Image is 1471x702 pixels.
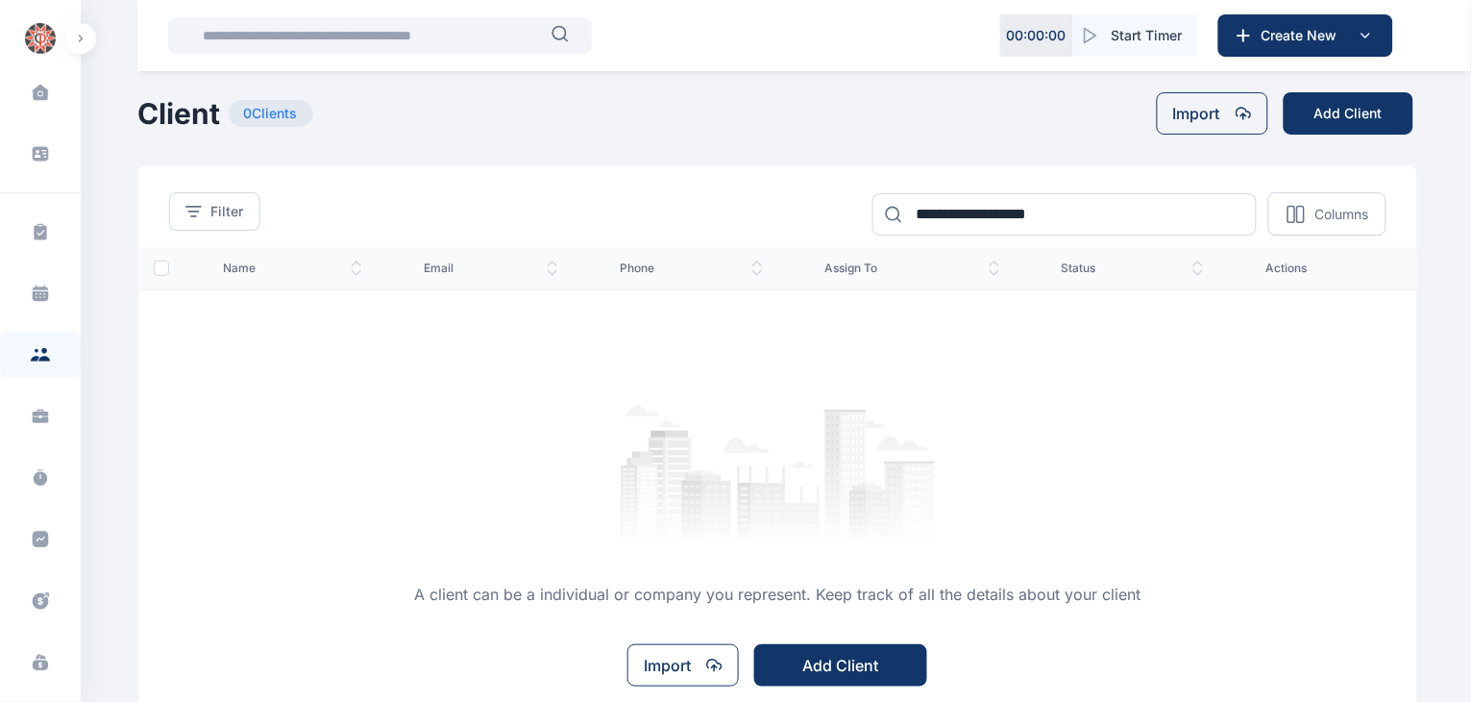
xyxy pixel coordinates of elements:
span: email [424,261,558,276]
span: actions [1265,261,1386,276]
button: Columns [1268,192,1386,236]
span: status [1062,261,1205,276]
button: Add Client [1284,92,1413,135]
span: phone [620,261,763,276]
h1: Client [138,96,221,131]
span: Create New [1254,26,1354,45]
button: Import [627,644,739,687]
p: A client can be a individual or company you represent. Keep track of all the details about your c... [414,583,1140,606]
span: assign to [824,261,999,276]
button: Filter [169,192,260,231]
button: Create New [1218,14,1393,57]
span: 0 Clients [229,100,313,127]
span: Start Timer [1112,26,1183,45]
span: Filter [211,202,244,221]
span: name [223,261,362,276]
button: Add Client [754,644,927,687]
p: Columns [1314,205,1368,224]
p: 00 : 00 : 00 [1007,26,1066,45]
button: Import [1157,92,1268,135]
button: Start Timer [1073,14,1198,57]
